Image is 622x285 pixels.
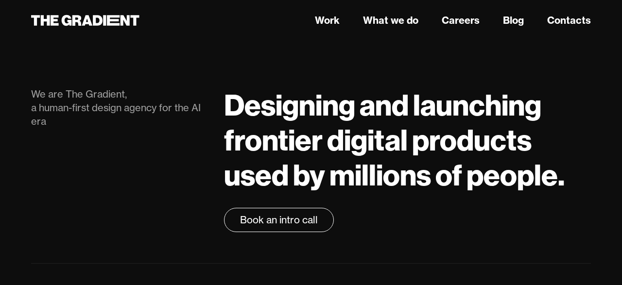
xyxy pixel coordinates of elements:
[442,13,480,28] a: Careers
[224,208,334,232] a: Book an intro call
[224,87,591,192] h1: Designing and launching frontier digital products used by millions of people.
[363,13,418,28] a: What we do
[547,13,591,28] a: Contacts
[31,87,205,128] div: We are The Gradient, a human-first design agency for the AI era
[315,13,340,28] a: Work
[503,13,524,28] a: Blog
